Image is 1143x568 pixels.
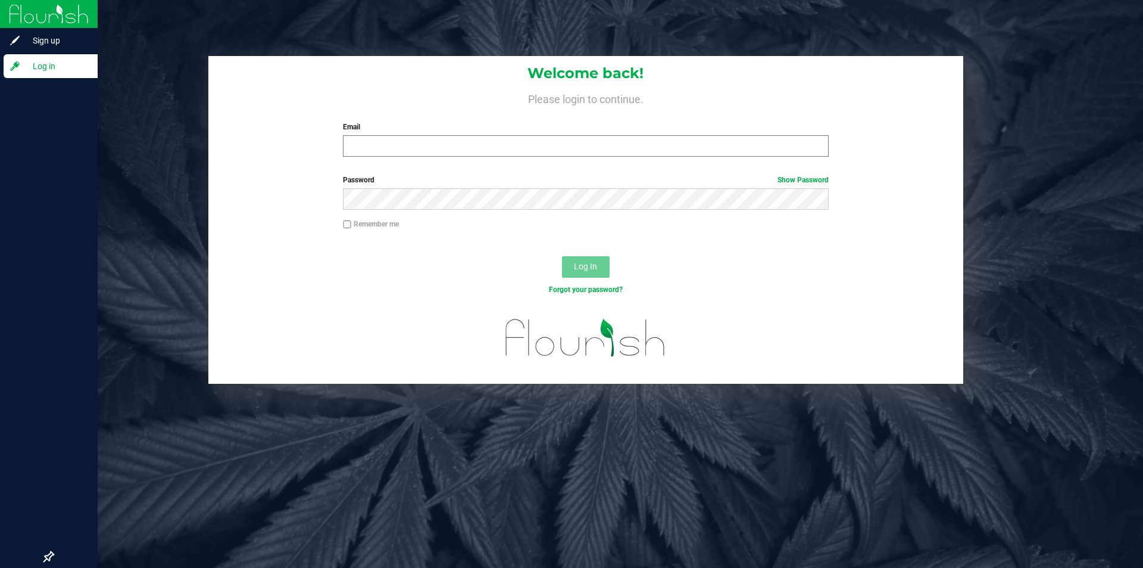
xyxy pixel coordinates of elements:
inline-svg: Sign up [9,35,21,46]
h1: Welcome back! [208,66,963,81]
input: Remember me [343,221,351,229]
span: Log In [574,262,597,271]
inline-svg: Log in [9,60,21,72]
label: Email [343,122,828,132]
a: Forgot your password? [549,285,623,294]
img: flourish_logo.svg [491,308,680,368]
a: Show Password [777,176,829,184]
h4: Please login to continue. [208,91,963,105]
span: Password [343,176,374,184]
label: Remember me [343,219,399,229]
button: Log In [562,256,610,278]
span: Sign up [21,33,92,48]
span: Log in [21,59,92,73]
